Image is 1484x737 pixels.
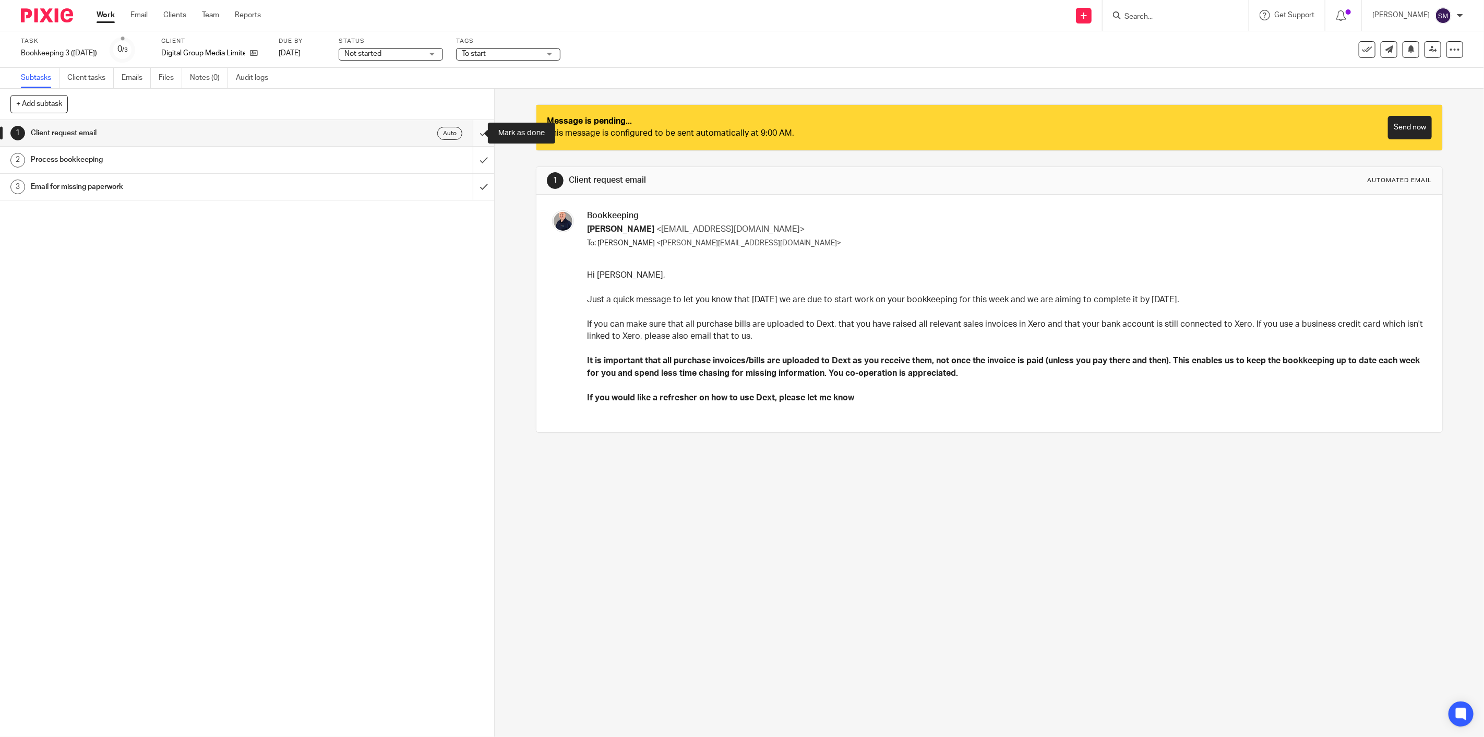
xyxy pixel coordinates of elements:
label: Due by [279,37,326,45]
label: Client [161,37,266,45]
div: Automated email [1367,176,1432,185]
a: Email [130,10,148,20]
h1: Client request email [31,125,319,141]
h1: Process bookkeeping [31,152,319,168]
span: Get Support [1274,11,1314,19]
label: Tags [456,37,560,45]
a: Send now [1388,116,1432,139]
img: svg%3E [1435,7,1452,24]
div: This message is configured to be sent automatically at 9:00 AM. [547,127,989,139]
a: Team [202,10,219,20]
a: Emails [122,68,151,88]
div: 2 [10,153,25,168]
span: <[EMAIL_ADDRESS][DOMAIN_NAME]> [656,225,805,233]
span: [PERSON_NAME] [587,225,654,233]
h1: Email for missing paperwork [31,179,319,195]
span: It is important that all purchase invoices/bills are uploaded to Dext as you receive them, not on... [587,356,1420,377]
label: Status [339,37,443,45]
small: /3 [122,47,128,53]
span: <[PERSON_NAME][EMAIL_ADDRESS][DOMAIN_NAME]> [656,240,841,247]
input: Search [1123,13,1217,22]
a: Client tasks [67,68,114,88]
div: Bookkeeping 3 ([DATE]) [21,48,97,58]
div: 1 [547,172,564,189]
span: [DATE] [279,50,301,57]
a: Reports [235,10,261,20]
button: + Add subtask [10,95,68,113]
label: Task [21,37,97,45]
span: To: [PERSON_NAME] [587,240,655,247]
img: Pixie [21,8,73,22]
span: If you would like a refresher on how to use Dext, please let me know [587,394,854,402]
p: If you can make sure that all purchase bills are uploaded to Dext, that you have raised all relev... [587,318,1424,343]
a: Subtasks [21,68,59,88]
img: IMG_8745-0021-copy.jpg [552,210,574,232]
span: To start [462,50,486,57]
h3: Bookkeeping [587,210,1424,221]
p: Digital Group Media Limited [161,48,245,58]
div: 1 [10,126,25,140]
div: Bookkeeping 3 (Wednesday) [21,48,97,58]
p: [PERSON_NAME] [1372,10,1430,20]
a: Clients [163,10,186,20]
h1: Client request email [569,175,1012,186]
p: Hi [PERSON_NAME], [587,269,1424,281]
p: Just a quick message to let you know that [DATE] we are due to start work on your bookkeeping for... [587,294,1424,306]
a: Files [159,68,182,88]
a: Notes (0) [190,68,228,88]
div: 0 [117,43,128,55]
a: Work [97,10,115,20]
span: Not started [344,50,381,57]
div: 3 [10,180,25,194]
a: Audit logs [236,68,276,88]
strong: Message is pending... [547,117,632,125]
div: Auto [437,127,462,140]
